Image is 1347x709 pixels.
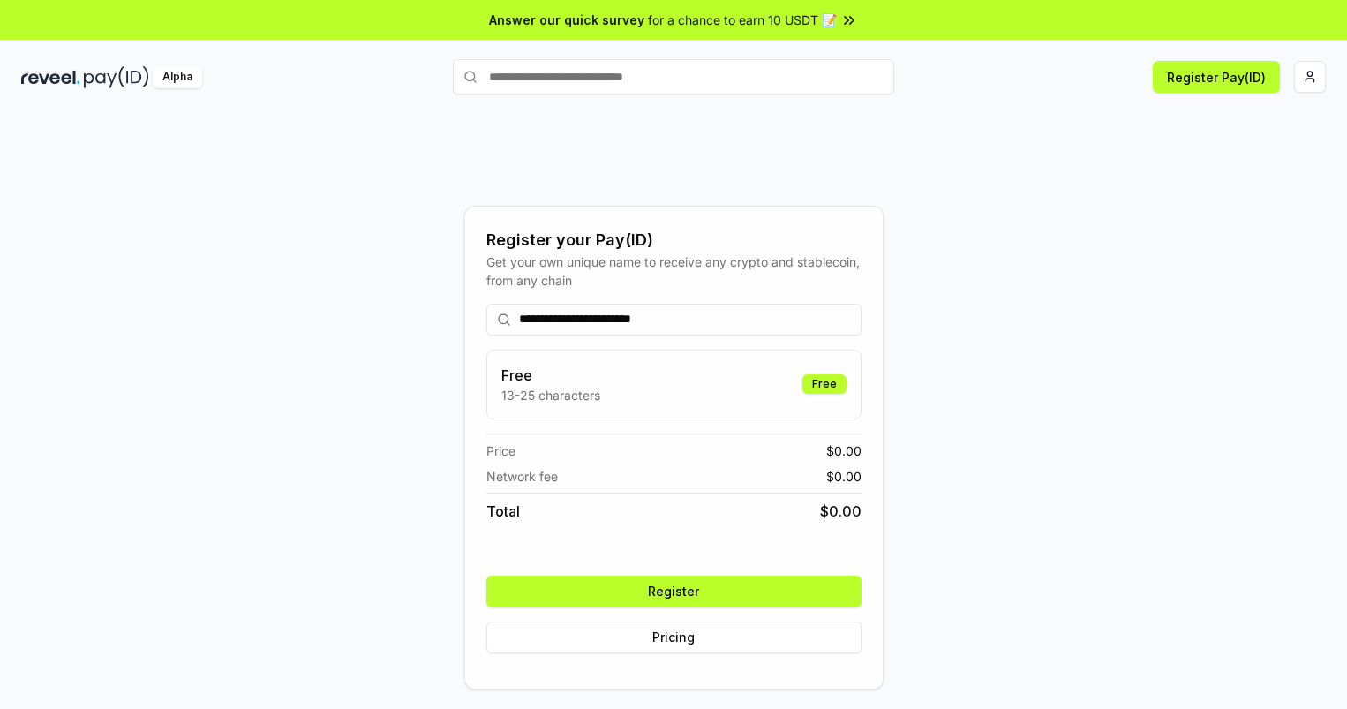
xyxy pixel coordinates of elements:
[486,501,520,522] span: Total
[826,441,862,460] span: $ 0.00
[84,66,149,88] img: pay_id
[501,386,600,404] p: 13-25 characters
[486,467,558,486] span: Network fee
[826,467,862,486] span: $ 0.00
[486,622,862,653] button: Pricing
[820,501,862,522] span: $ 0.00
[1153,61,1280,93] button: Register Pay(ID)
[648,11,837,29] span: for a chance to earn 10 USDT 📝
[486,441,515,460] span: Price
[489,11,644,29] span: Answer our quick survey
[486,576,862,607] button: Register
[501,365,600,386] h3: Free
[486,228,862,253] div: Register your Pay(ID)
[802,374,847,394] div: Free
[21,66,80,88] img: reveel_dark
[486,253,862,290] div: Get your own unique name to receive any crypto and stablecoin, from any chain
[153,66,202,88] div: Alpha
